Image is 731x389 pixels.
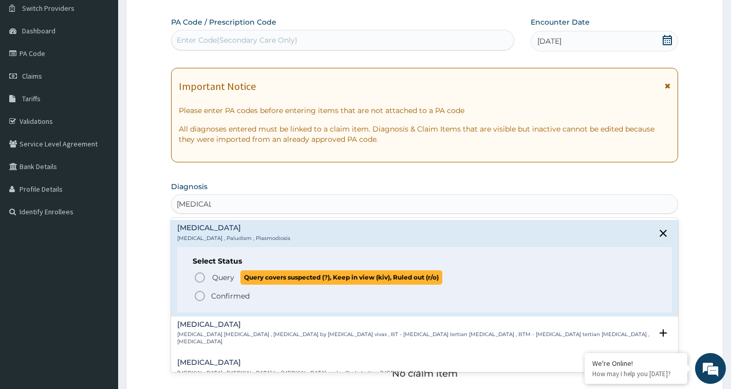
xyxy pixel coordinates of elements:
[193,257,657,265] h6: Select Status
[179,124,670,144] p: All diagnoses entered must be linked to a claim item. Diagnosis & Claim Items that are visible bu...
[657,227,669,239] i: close select status
[5,281,196,317] textarea: Type your message and hit 'Enter'
[194,290,206,302] i: status option filled
[592,359,680,368] div: We're Online!
[212,272,234,283] span: Query
[657,327,669,339] i: open select status
[171,181,208,192] label: Diagnosis
[179,81,256,92] h1: Important Notice
[22,4,74,13] span: Switch Providers
[171,17,276,27] label: PA Code / Prescription Code
[177,35,297,45] div: Enter Code(Secondary Care Only)
[177,359,425,366] h4: [MEDICAL_DATA]
[211,291,250,301] p: Confirmed
[177,321,652,328] h4: [MEDICAL_DATA]
[240,270,442,284] span: Query covers suspected (?), Keep in view (kiv), Ruled out (r/o)
[194,271,206,284] i: status option query
[168,5,193,30] div: Minimize live chat window
[22,71,42,81] span: Claims
[177,224,290,232] h4: [MEDICAL_DATA]
[392,368,458,379] p: No claim item
[179,105,670,116] p: Please enter PA codes before entering items that are not attached to a PA code
[22,26,55,35] span: Dashboard
[22,94,41,103] span: Tariffs
[60,129,142,233] span: We're online!
[19,51,42,77] img: d_794563401_company_1708531726252_794563401
[53,58,173,71] div: Chat with us now
[537,36,561,46] span: [DATE]
[592,369,680,378] p: How may I help you today?
[177,331,652,346] p: [MEDICAL_DATA] [MEDICAL_DATA] , [MEDICAL_DATA] by [MEDICAL_DATA] vivax , BT - [MEDICAL_DATA] tert...
[177,369,425,377] p: [MEDICAL_DATA] , [MEDICAL_DATA] by [MEDICAL_DATA] ovale , Ovale tertian [MEDICAL_DATA]
[177,235,290,242] p: [MEDICAL_DATA] , Paludism , Plasmodiosis
[531,17,590,27] label: Encounter Date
